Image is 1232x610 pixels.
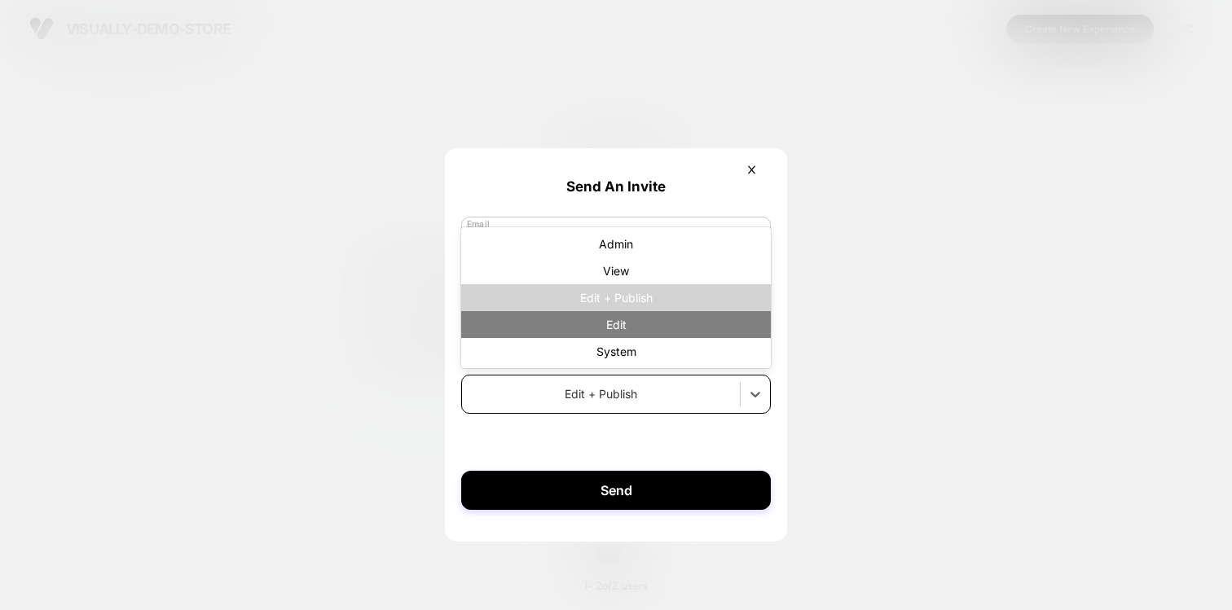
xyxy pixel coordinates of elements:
div: Edit + Publish [461,284,771,311]
button: Send [461,471,771,510]
div: Admin [461,230,771,257]
div: System [461,338,771,365]
div: Edit [461,311,771,338]
p: Send An Invite [461,178,771,195]
div: View [461,257,771,284]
